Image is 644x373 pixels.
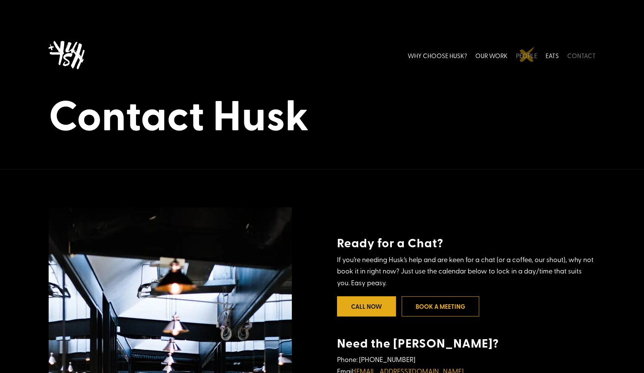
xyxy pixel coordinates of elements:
[49,39,90,73] img: Husk logo
[337,254,595,289] p: If you’re needing Husk’s help and are keen for a chat (or a coffee, our shout), why not book it i...
[567,39,596,73] a: CONTACT
[337,335,595,354] h4: Need the [PERSON_NAME]?
[475,39,508,73] a: OUR WORK
[408,39,467,73] a: WHY CHOOSE HUSK?
[546,39,559,73] a: EATS
[402,296,479,316] a: Book a meeting
[516,39,537,73] a: PEOPLE
[337,296,396,316] a: Call Now
[337,235,595,253] h4: Ready for a Chat?
[49,89,596,143] h1: Contact Husk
